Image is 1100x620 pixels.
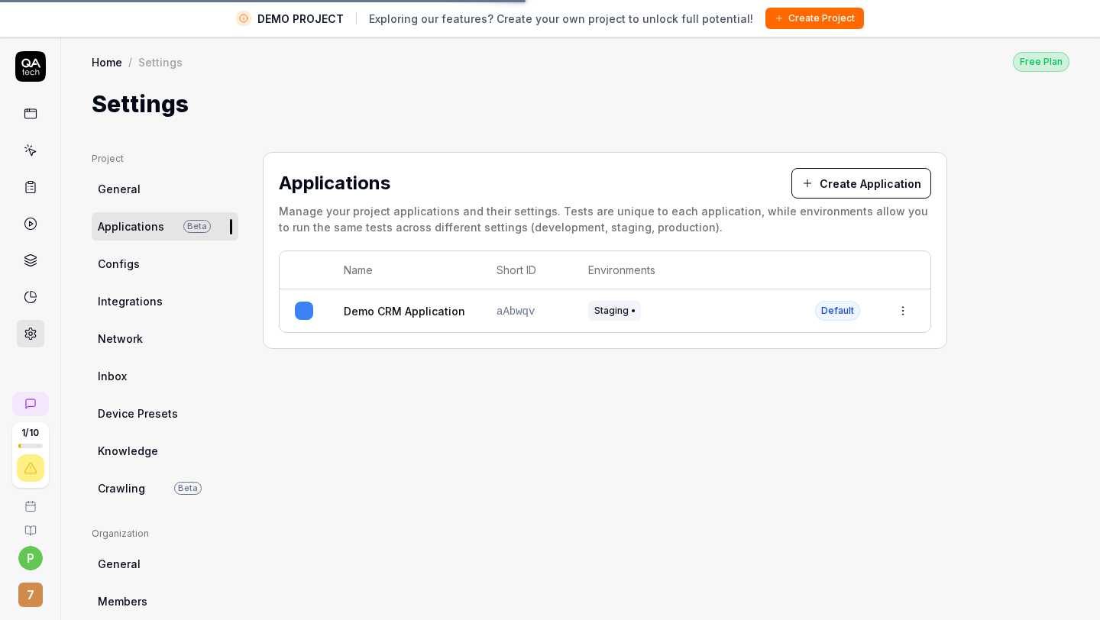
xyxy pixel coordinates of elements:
[92,550,238,578] a: General
[92,399,238,428] a: Device Presets
[92,527,238,541] div: Organization
[98,556,141,572] span: General
[92,250,238,278] a: Configs
[6,512,54,537] a: Documentation
[279,170,773,197] h2: Applications
[98,256,140,272] span: Configs
[18,583,43,607] span: 7
[92,474,238,502] a: CrawlingBeta
[765,8,864,29] button: Create Project
[92,362,238,390] a: Inbox
[183,220,211,233] span: Beta
[369,11,753,27] span: Exploring our features? Create your own project to unlock full potential!
[1013,52,1069,72] div: Free Plan
[6,570,54,610] button: 7
[98,293,163,309] span: Integrations
[92,54,122,69] a: Home
[92,87,189,121] h1: Settings
[92,587,238,615] a: Members
[98,331,143,347] span: Network
[92,437,238,465] a: Knowledge
[98,593,147,609] span: Members
[92,287,238,315] a: Integrations
[815,301,860,321] span: Default
[92,175,238,203] a: General
[497,305,535,318] span: aAbwqv
[128,54,132,69] div: /
[92,212,238,241] a: ApplicationsBeta
[344,303,465,319] a: Demo CRM Application
[98,368,127,384] span: Inbox
[1013,51,1069,72] button: Free Plan
[573,251,800,289] th: Environments
[12,392,49,416] a: New conversation
[328,251,481,289] th: Name
[791,168,931,199] button: Create Application
[257,11,344,27] span: DEMO PROJECT
[92,152,238,166] div: Project
[21,428,39,438] span: 1 / 10
[98,443,158,459] span: Knowledge
[138,54,183,69] div: Settings
[92,325,238,353] a: Network
[18,546,43,570] button: p
[98,480,145,496] span: Crawling
[98,218,164,234] span: Applications
[481,251,573,289] th: Short ID
[98,181,141,197] span: General
[98,405,178,421] span: Device Presets
[588,301,641,321] span: Staging
[279,203,931,235] div: Manage your project applications and their settings. Tests are unique to each application, while ...
[174,482,202,495] span: Beta
[6,488,54,512] a: Book a call with us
